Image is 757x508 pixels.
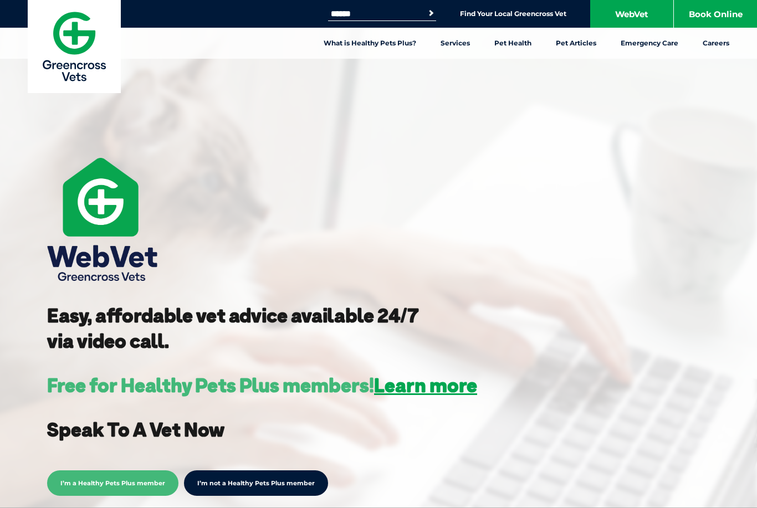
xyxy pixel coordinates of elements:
strong: Speak To A Vet Now [47,417,224,442]
span: I’m a Healthy Pets Plus member [47,470,178,496]
a: Services [428,28,482,59]
h3: Free for Healthy Pets Plus members! [47,376,477,395]
a: Careers [690,28,741,59]
strong: Easy, affordable vet advice available 24/7 via video call. [47,303,419,353]
button: Search [426,8,437,19]
a: I’m not a Healthy Pets Plus member [184,470,328,496]
a: Find Your Local Greencross Vet [460,9,566,18]
a: I’m a Healthy Pets Plus member [47,478,178,488]
a: Pet Articles [544,28,608,59]
a: Learn more [374,373,477,397]
a: Emergency Care [608,28,690,59]
a: Pet Health [482,28,544,59]
a: What is Healthy Pets Plus? [311,28,428,59]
